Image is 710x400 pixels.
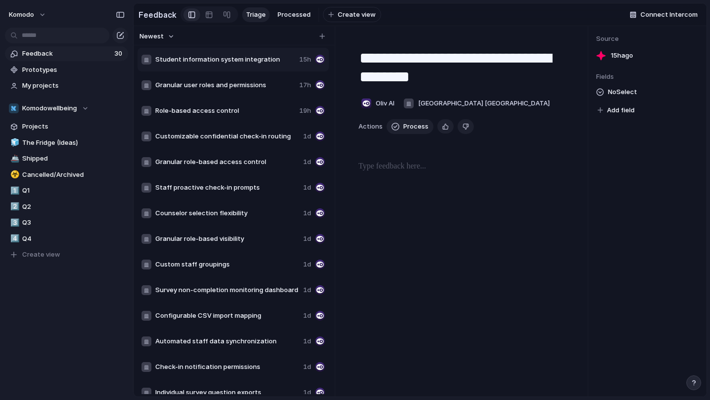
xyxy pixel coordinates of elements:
[22,122,125,132] span: Projects
[10,169,17,180] div: ☣️
[155,388,299,398] span: Individual survey question exports
[155,80,295,90] span: Granular user roles and permissions
[5,167,128,182] a: ☣️Cancelled/Archived
[9,234,19,244] button: 4️⃣
[22,170,125,180] span: Cancelled/Archived
[5,200,128,214] a: 2️⃣Q2
[303,234,311,244] span: 1d
[22,103,77,113] span: Komodowellbeing
[303,362,311,372] span: 1d
[155,285,299,295] span: Survey non-completion monitoring dashboard
[303,132,311,141] span: 1d
[303,157,311,167] span: 1d
[299,106,311,116] span: 19h
[299,80,311,90] span: 17h
[323,7,381,23] button: Create view
[5,232,128,246] a: 4️⃣Q4
[22,234,125,244] span: Q4
[138,30,176,43] button: Newest
[139,9,177,21] h2: Feedback
[418,99,550,108] span: [GEOGRAPHIC_DATA] [GEOGRAPHIC_DATA]
[303,260,311,269] span: 1d
[401,96,552,111] button: [GEOGRAPHIC_DATA] [GEOGRAPHIC_DATA]
[22,65,125,75] span: Prototypes
[303,208,311,218] span: 1d
[596,34,699,44] span: Source
[10,233,17,244] div: 4️⃣
[155,311,299,321] span: Configurable CSV import mapping
[5,63,128,77] a: Prototypes
[9,170,19,180] button: ☣️
[338,10,376,20] span: Create view
[4,7,51,23] button: Komodo
[246,10,266,20] span: Triage
[140,32,164,41] span: Newest
[5,135,128,150] a: 🧊The Fridge (Ideas)
[358,96,397,111] button: Oliv AI
[403,122,428,132] span: Process
[5,101,128,116] button: Komodowellbeing
[155,234,299,244] span: Granular role-based visibility
[10,153,17,165] div: 🚢
[376,99,394,108] span: Oliv AI
[155,55,295,65] span: Student information system integration
[611,51,633,61] span: 15h ago
[22,49,111,59] span: Feedback
[114,49,124,59] span: 30
[9,202,19,212] button: 2️⃣
[155,183,299,193] span: Staff proactive check-in prompts
[274,7,315,22] a: Processed
[22,250,60,260] span: Create view
[10,185,17,197] div: 1️⃣
[303,388,311,398] span: 1d
[5,151,128,166] a: 🚢Shipped
[22,186,125,196] span: Q1
[22,81,125,91] span: My projects
[155,336,299,346] span: Automated staff data synchronization
[9,10,34,20] span: Komodo
[299,55,311,65] span: 15h
[155,132,299,141] span: Customizable confidential check-in routing
[596,72,699,82] span: Fields
[9,218,19,228] button: 3️⃣
[608,86,637,98] span: No Select
[9,138,19,148] button: 🧊
[626,7,702,22] button: Connect Intercom
[155,106,295,116] span: Role-based access control
[640,10,698,20] span: Connect Intercom
[22,154,125,164] span: Shipped
[5,119,128,134] a: Projects
[303,183,311,193] span: 1d
[387,119,433,134] button: Process
[155,260,299,269] span: Custom staff groupings
[9,154,19,164] button: 🚢
[5,46,128,61] a: Feedback30
[242,7,270,22] a: Triage
[278,10,311,20] span: Processed
[458,119,474,134] button: Delete
[155,157,299,167] span: Granular role-based access control
[303,336,311,346] span: 1d
[5,247,128,262] button: Create view
[155,362,299,372] span: Check-in notification permissions
[5,78,128,93] a: My projects
[358,122,383,132] span: Actions
[155,208,299,218] span: Counselor selection flexibility
[10,217,17,229] div: 3️⃣
[596,104,636,117] button: Add field
[303,311,311,321] span: 1d
[10,137,17,148] div: 🧊
[22,202,125,212] span: Q2
[22,138,125,148] span: The Fridge (Ideas)
[607,105,635,115] span: Add field
[5,215,128,230] a: 3️⃣Q3
[5,183,128,198] a: 1️⃣Q1
[10,201,17,212] div: 2️⃣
